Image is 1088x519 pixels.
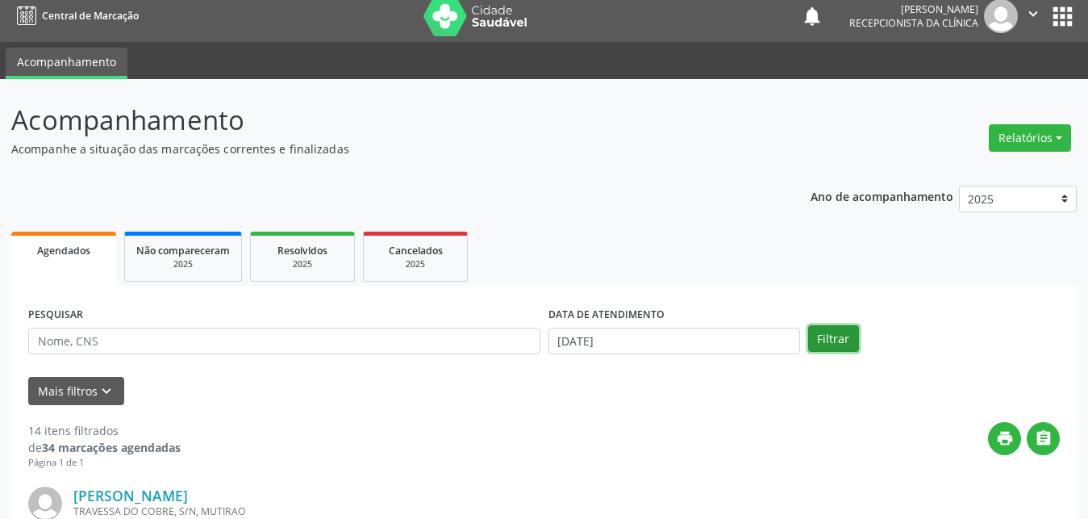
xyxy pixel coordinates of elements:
button: Filtrar [808,325,859,353]
div: de [28,439,181,456]
i: keyboard_arrow_down [98,383,115,400]
span: Agendados [37,244,90,257]
span: Recepcionista da clínica [849,16,978,30]
input: Selecione um intervalo [548,328,800,355]
a: Central de Marcação [11,2,139,29]
span: Cancelados [389,244,443,257]
div: 2025 [136,258,230,270]
button: print [988,422,1021,455]
button: notifications [801,5,823,27]
a: Acompanhamento [6,48,127,79]
a: [PERSON_NAME] [73,487,188,504]
span: Resolvidos [277,244,327,257]
div: 14 itens filtrados [28,422,181,439]
p: Acompanhe a situação das marcações correntes e finalizadas [11,140,757,157]
input: Nome, CNS [28,328,540,355]
button:  [1027,422,1060,455]
span: Central de Marcação [42,9,139,23]
div: [PERSON_NAME] [849,2,978,16]
button: apps [1048,2,1077,31]
span: Não compareceram [136,244,230,257]
p: Ano de acompanhamento [811,186,953,206]
label: PESQUISAR [28,303,83,328]
div: 2025 [375,258,456,270]
strong: 34 marcações agendadas [42,440,181,455]
i: print [996,429,1014,447]
div: TRAVESSA DO COBRE, S/N, MUTIRAO [73,504,818,518]
div: Página 1 de 1 [28,456,181,470]
p: Acompanhamento [11,100,757,140]
button: Mais filtroskeyboard_arrow_down [28,377,124,405]
label: DATA DE ATENDIMENTO [548,303,665,328]
i:  [1035,429,1053,447]
button: Relatórios [989,124,1071,152]
div: 2025 [262,258,343,270]
i:  [1024,5,1042,23]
